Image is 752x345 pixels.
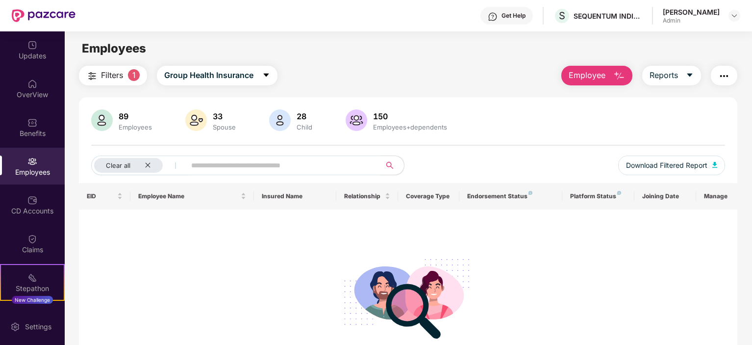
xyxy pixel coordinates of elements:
[371,111,449,121] div: 150
[138,192,239,200] span: Employee Name
[117,123,154,131] div: Employees
[87,192,115,200] span: EID
[211,123,238,131] div: Spouse
[295,111,314,121] div: 28
[86,70,98,82] img: svg+xml;base64,PHN2ZyB4bWxucz0iaHR0cDovL3d3dy53My5vcmcvMjAwMC9zdmciIHdpZHRoPSIyNCIgaGVpZ2h0PSIyNC...
[574,11,642,21] div: SEQUENTUM INDIA PRIVATE LIMITED
[730,12,738,20] img: svg+xml;base64,PHN2ZyBpZD0iRHJvcGRvd24tMzJ4MzIiIHhtbG5zPSJodHRwOi8vd3d3LnczLm9yZy8yMDAwL3N2ZyIgd2...
[117,111,154,121] div: 89
[27,79,37,89] img: svg+xml;base64,PHN2ZyBpZD0iSG9tZSIgeG1sbnM9Imh0dHA6Ly93d3cudzMub3JnLzIwMDAvc3ZnIiB3aWR0aD0iMjAiIG...
[22,322,54,332] div: Settings
[663,7,720,17] div: [PERSON_NAME]
[718,70,730,82] img: svg+xml;base64,PHN2ZyB4bWxucz0iaHR0cDovL3d3dy53My5vcmcvMjAwMC9zdmciIHdpZHRoPSIyNCIgaGVpZ2h0PSIyNC...
[380,161,399,169] span: search
[269,109,291,131] img: svg+xml;base64,PHN2ZyB4bWxucz0iaHR0cDovL3d3dy53My5vcmcvMjAwMC9zdmciIHhtbG5zOnhsaW5rPSJodHRwOi8vd3...
[12,9,75,22] img: New Pazcare Logo
[618,156,725,175] button: Download Filtered Report
[528,191,532,195] img: svg+xml;base64,PHN2ZyB4bWxucz0iaHR0cDovL3d3dy53My5vcmcvMjAwMC9zdmciIHdpZHRoPSI4IiBoZWlnaHQ9IjgiIH...
[79,183,130,210] th: EID
[130,183,254,210] th: Employee Name
[488,12,498,22] img: svg+xml;base64,PHN2ZyBpZD0iSGVscC0zMngzMiIgeG1sbnM9Imh0dHA6Ly93d3cudzMub3JnLzIwMDAvc3ZnIiB3aWR0aD...
[617,191,621,195] img: svg+xml;base64,PHN2ZyB4bWxucz0iaHR0cDovL3d3dy53My5vcmcvMjAwMC9zdmciIHdpZHRoPSI4IiBoZWlnaHQ9IjgiIH...
[145,162,151,168] span: close
[91,156,189,175] button: Clear allclose
[561,66,632,85] button: Employee
[336,183,398,210] th: Relationship
[10,322,20,332] img: svg+xml;base64,PHN2ZyBpZD0iU2V0dGluZy0yMHgyMCIgeG1sbnM9Imh0dHA6Ly93d3cudzMub3JnLzIwMDAvc3ZnIiB3aW...
[570,192,627,200] div: Platform Status
[27,195,37,205] img: svg+xml;base64,PHN2ZyBpZD0iQ0RfQWNjb3VudHMiIGRhdGEtbmFtZT0iQ0QgQWNjb3VudHMiIHhtbG5zPSJodHRwOi8vd3...
[696,183,737,210] th: Manage
[27,118,37,128] img: svg+xml;base64,PHN2ZyBpZD0iQmVuZWZpdHMiIHhtbG5zPSJodHRwOi8vd3d3LnczLm9yZy8yMDAwL3N2ZyIgd2lkdGg9Ij...
[346,109,367,131] img: svg+xml;base64,PHN2ZyB4bWxucz0iaHR0cDovL3d3dy53My5vcmcvMjAwMC9zdmciIHhtbG5zOnhsaW5rPSJodHRwOi8vd3...
[79,66,147,85] button: Filters1
[157,66,277,85] button: Group Health Insurancecaret-down
[211,111,238,121] div: 33
[642,66,701,85] button: Reportscaret-down
[106,161,130,169] span: Clear all
[663,17,720,25] div: Admin
[344,192,383,200] span: Relationship
[164,69,253,81] span: Group Health Insurance
[101,69,123,81] span: Filters
[262,71,270,80] span: caret-down
[27,273,37,283] img: svg+xml;base64,PHN2ZyB4bWxucz0iaHR0cDovL3d3dy53My5vcmcvMjAwMC9zdmciIHdpZHRoPSIyMSIgaGVpZ2h0PSIyMC...
[254,183,336,210] th: Insured Name
[128,69,140,81] span: 1
[398,183,460,210] th: Coverage Type
[650,69,678,81] span: Reports
[185,109,207,131] img: svg+xml;base64,PHN2ZyB4bWxucz0iaHR0cDovL3d3dy53My5vcmcvMjAwMC9zdmciIHhtbG5zOnhsaW5rPSJodHRwOi8vd3...
[686,71,694,80] span: caret-down
[91,109,113,131] img: svg+xml;base64,PHN2ZyB4bWxucz0iaHR0cDovL3d3dy53My5vcmcvMjAwMC9zdmciIHhtbG5zOnhsaW5rPSJodHRwOi8vd3...
[634,183,696,210] th: Joining Date
[295,123,314,131] div: Child
[467,192,554,200] div: Endorsement Status
[559,10,565,22] span: S
[1,284,64,293] div: Stepathon
[626,160,707,171] span: Download Filtered Report
[712,162,717,168] img: svg+xml;base64,PHN2ZyB4bWxucz0iaHR0cDovL3d3dy53My5vcmcvMjAwMC9zdmciIHhtbG5zOnhsaW5rPSJodHRwOi8vd3...
[82,41,146,55] span: Employees
[380,156,404,175] button: search
[613,70,625,82] img: svg+xml;base64,PHN2ZyB4bWxucz0iaHR0cDovL3d3dy53My5vcmcvMjAwMC9zdmciIHhtbG5zOnhsaW5rPSJodHRwOi8vd3...
[27,234,37,244] img: svg+xml;base64,PHN2ZyBpZD0iQ2xhaW0iIHhtbG5zPSJodHRwOi8vd3d3LnczLm9yZy8yMDAwL3N2ZyIgd2lkdGg9IjIwIi...
[27,40,37,50] img: svg+xml;base64,PHN2ZyBpZD0iVXBkYXRlZCIgeG1sbnM9Imh0dHA6Ly93d3cudzMub3JnLzIwMDAvc3ZnIiB3aWR0aD0iMj...
[27,157,37,166] img: svg+xml;base64,PHN2ZyBpZD0iRW1wbG95ZWVzIiB4bWxucz0iaHR0cDovL3d3dy53My5vcmcvMjAwMC9zdmciIHdpZHRoPS...
[371,123,449,131] div: Employees+dependents
[501,12,526,20] div: Get Help
[12,296,53,304] div: New Challenge
[569,69,605,81] span: Employee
